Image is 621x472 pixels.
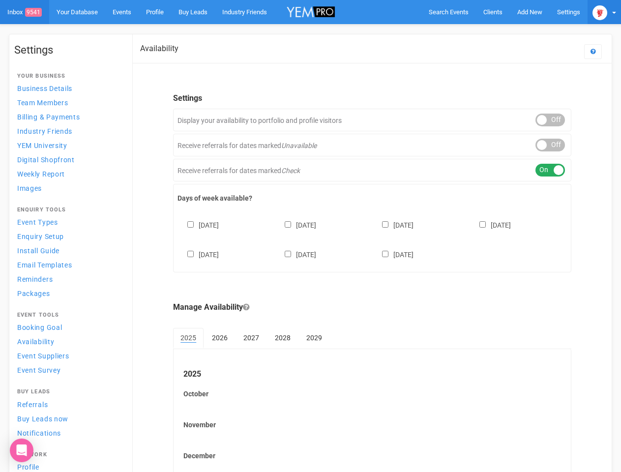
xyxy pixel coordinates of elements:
[236,328,266,348] a: 2027
[177,193,567,203] label: Days of week available?
[517,8,542,16] span: Add New
[17,389,119,395] h4: Buy Leads
[14,321,122,334] a: Booking Goal
[17,312,119,318] h4: Event Tools
[17,275,53,283] span: Reminders
[267,328,298,348] a: 2028
[17,366,60,374] span: Event Survey
[177,219,219,230] label: [DATE]
[382,251,388,257] input: [DATE]
[10,439,33,462] div: Open Intercom Messenger
[14,412,122,425] a: Buy Leads now
[429,8,469,16] span: Search Events
[14,349,122,362] a: Event Suppliers
[17,184,42,192] span: Images
[173,134,571,156] div: Receive referrals for dates marked
[281,142,317,149] em: Unavailable
[17,142,67,149] span: YEM University
[275,219,316,230] label: [DATE]
[14,124,122,138] a: Industry Friends
[14,110,122,123] a: Billing & Payments
[17,170,65,178] span: Weekly Report
[183,420,561,430] label: November
[173,302,571,313] legend: Manage Availability
[187,251,194,257] input: [DATE]
[479,221,486,228] input: [DATE]
[275,249,316,260] label: [DATE]
[17,156,75,164] span: Digital Shopfront
[14,335,122,348] a: Availability
[14,287,122,300] a: Packages
[382,221,388,228] input: [DATE]
[14,181,122,195] a: Images
[173,93,571,104] legend: Settings
[17,338,54,346] span: Availability
[173,159,571,181] div: Receive referrals for dates marked
[14,96,122,109] a: Team Members
[17,113,80,121] span: Billing & Payments
[470,219,511,230] label: [DATE]
[14,82,122,95] a: Business Details
[187,221,194,228] input: [DATE]
[14,230,122,243] a: Enquiry Setup
[17,429,61,437] span: Notifications
[483,8,503,16] span: Clients
[14,44,122,56] h1: Settings
[25,8,42,17] span: 9541
[285,221,291,228] input: [DATE]
[299,328,329,348] a: 2029
[17,261,72,269] span: Email Templates
[281,167,300,175] em: Check
[285,251,291,257] input: [DATE]
[14,244,122,257] a: Install Guide
[14,139,122,152] a: YEM University
[140,44,178,53] h2: Availability
[205,328,235,348] a: 2026
[372,219,414,230] label: [DATE]
[17,452,119,458] h4: Network
[183,369,561,380] legend: 2025
[17,85,72,92] span: Business Details
[177,249,219,260] label: [DATE]
[14,272,122,286] a: Reminders
[17,324,62,331] span: Booking Goal
[372,249,414,260] label: [DATE]
[17,218,58,226] span: Event Types
[183,389,561,399] label: October
[173,109,571,131] div: Display your availability to portfolio and profile visitors
[14,215,122,229] a: Event Types
[183,451,561,461] label: December
[592,5,607,20] img: open-uri20250107-2-1pbi2ie
[14,363,122,377] a: Event Survey
[17,290,50,297] span: Packages
[17,233,64,240] span: Enquiry Setup
[173,328,204,349] a: 2025
[14,426,122,440] a: Notifications
[17,207,119,213] h4: Enquiry Tools
[14,398,122,411] a: Referrals
[17,247,59,255] span: Install Guide
[17,352,69,360] span: Event Suppliers
[14,153,122,166] a: Digital Shopfront
[14,167,122,180] a: Weekly Report
[17,99,68,107] span: Team Members
[14,258,122,271] a: Email Templates
[17,73,119,79] h4: Your Business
